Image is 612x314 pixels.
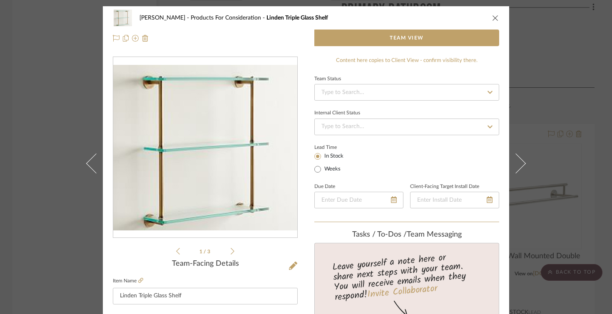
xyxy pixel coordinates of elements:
[314,151,357,174] mat-radio-group: Select item type
[314,111,360,115] div: Internal Client Status
[390,30,424,46] span: Team View
[314,192,403,208] input: Enter Due Date
[314,143,357,151] label: Lead Time
[191,15,266,21] span: Products For Consideration
[113,65,297,230] img: 448ea765-6c03-4da9-8e28-b9a3a24de097_436x436.jpg
[314,77,341,81] div: Team Status
[113,260,298,269] div: Team-Facing Details
[266,15,328,21] span: Linden Triple Glass Shelf
[323,153,343,160] label: In Stock
[314,185,335,189] label: Due Date
[314,84,499,101] input: Type to Search…
[410,192,499,208] input: Enter Install Date
[113,288,298,304] input: Enter Item Name
[199,249,204,254] span: 1
[113,10,133,26] img: 448ea765-6c03-4da9-8e28-b9a3a24de097_48x40.jpg
[410,185,479,189] label: Client-Facing Target Install Date
[314,57,499,65] div: Content here copies to Client View - confirm visibility there.
[139,15,191,21] span: [PERSON_NAME]
[367,282,438,302] a: Invite Collaborator
[314,230,499,240] div: team Messaging
[204,249,207,254] span: /
[142,35,149,42] img: Remove from project
[314,119,499,135] input: Type to Search…
[352,231,407,238] span: Tasks / To-Dos /
[492,14,499,22] button: close
[113,65,297,230] div: 0
[207,249,211,254] span: 3
[323,166,341,173] label: Weeks
[313,249,500,304] div: Leave yourself a note here or share next steps with your team. You will receive emails when they ...
[113,277,143,284] label: Item Name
